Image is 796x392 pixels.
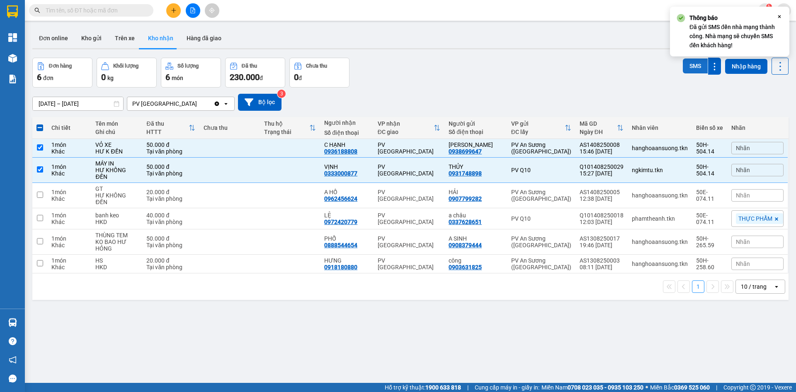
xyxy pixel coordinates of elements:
[277,90,286,98] sup: 3
[632,124,688,131] div: Nhân viên
[51,141,87,148] div: 1 món
[378,129,434,135] div: ĐC giao
[324,119,369,126] div: Người nhận
[689,15,718,21] strong: Thông báo
[449,195,482,202] div: 0907799282
[146,170,195,177] div: Tại văn phòng
[33,97,123,110] input: Select a date range.
[95,264,138,270] div: HKD
[511,141,571,155] div: PV An Sương ([GEOGRAPHIC_DATA])
[324,242,357,248] div: 0888544654
[101,72,106,82] span: 0
[95,219,138,225] div: HKD
[580,264,624,270] div: 08:11 [DATE]
[8,75,17,83] img: solution-icon
[95,160,138,167] div: MÁY IN
[51,148,87,155] div: Khác
[177,63,199,69] div: Số lượng
[511,235,571,248] div: PV An Sương ([GEOGRAPHIC_DATA])
[289,58,349,88] button: Chưa thu0đ
[716,383,717,392] span: |
[378,163,440,177] div: PV [GEOGRAPHIC_DATA]
[580,141,624,148] div: AS1408250008
[575,117,628,139] th: Toggle SortBy
[449,141,503,148] div: NGỌC ANH
[385,383,461,392] span: Hỗ trợ kỹ thuật:
[767,4,770,10] span: 1
[225,58,285,88] button: Đã thu230.000đ
[264,129,309,135] div: Trạng thái
[449,212,503,219] div: a châu
[298,75,302,81] span: đ
[449,257,503,264] div: công
[95,167,138,180] div: HƯ KHỒNG ĐỀN
[230,72,260,82] span: 230.000
[725,59,767,74] button: Nhập hàng
[374,117,444,139] th: Toggle SortBy
[511,129,565,135] div: ĐC lấy
[632,239,688,245] div: hanghoaansuong.tkn
[467,383,468,392] span: |
[736,239,750,245] span: Nhãn
[378,257,440,270] div: PV [GEOGRAPHIC_DATA]
[475,383,539,392] span: Cung cấp máy in - giấy in:
[161,58,221,88] button: Số lượng6món
[378,235,440,248] div: PV [GEOGRAPHIC_DATA]
[95,212,138,219] div: banh keo
[205,3,219,18] button: aim
[449,219,482,225] div: 0337628651
[696,141,723,155] div: 50H-504.14
[425,384,461,391] strong: 1900 633 818
[696,235,723,248] div: 50H-265.59
[260,75,263,81] span: đ
[632,261,688,267] div: hanghoaansuong.tkn
[511,189,571,202] div: PV An Sương ([GEOGRAPHIC_DATA])
[294,72,298,82] span: 0
[51,219,87,225] div: Khác
[674,384,710,391] strong: 0369 525 060
[689,13,776,50] div: Đã gửi SMS đến nhà mạng thành công. Nhà mạng sẽ chuyển SMS đến khách hàng!
[324,195,357,202] div: 0962456624
[580,129,617,135] div: Ngày ĐH
[696,124,723,131] div: Biển số xe
[568,384,643,391] strong: 0708 023 035 - 0935 103 250
[324,257,369,264] div: HƯNG
[580,257,624,264] div: AS1308250003
[108,28,141,48] button: Trên xe
[146,189,195,195] div: 20.000 đ
[750,385,756,390] span: copyright
[107,75,114,81] span: kg
[214,100,220,107] svg: Clear value
[204,124,255,131] div: Chưa thu
[190,7,196,13] span: file-add
[51,170,87,177] div: Khác
[449,129,503,135] div: Số điện thoại
[449,120,503,127] div: Người gửi
[49,63,72,69] div: Đơn hàng
[736,261,750,267] span: Nhãn
[146,264,195,270] div: Tại văn phòng
[95,232,138,239] div: THÙNG TEM
[511,167,571,173] div: PV Q10
[242,63,257,69] div: Đã thu
[95,192,138,205] div: HƯ KHÔNG ĐỀN
[95,129,138,135] div: Ghi chú
[51,257,87,264] div: 1 món
[632,215,688,222] div: phamtheanh.tkn
[34,7,40,13] span: search
[324,219,357,225] div: 0972420779
[9,356,17,364] span: notification
[777,3,791,18] button: caret-down
[9,337,17,345] span: question-circle
[736,192,750,199] span: Nhãn
[171,7,177,13] span: plus
[324,148,357,155] div: 0936188808
[736,167,750,173] span: Nhãn
[32,28,75,48] button: Đơn online
[449,264,482,270] div: 0903631825
[324,235,369,242] div: PHỐ
[324,129,369,136] div: Số điện thoại
[449,189,503,195] div: HẢI
[186,3,200,18] button: file-add
[113,63,138,69] div: Khối lượng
